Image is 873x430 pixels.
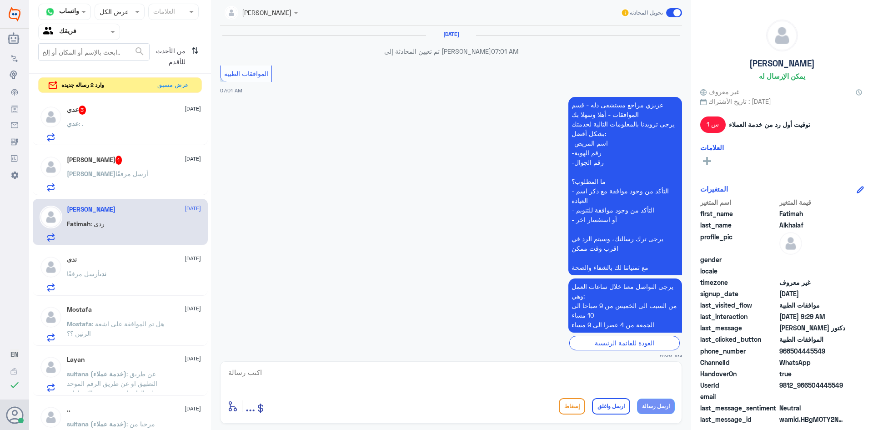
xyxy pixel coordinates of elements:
button: عرض مسبق [153,78,192,93]
h5: ندى [67,256,77,263]
span: اسم المتغير [700,197,778,207]
img: defaultAdmin.png [767,20,798,51]
img: defaultAdmin.png [40,406,62,429]
span: phone_number [700,346,778,356]
span: 07:01 AM [220,87,242,93]
span: true [779,369,845,379]
span: Alkhalaf [779,220,845,230]
h6: [DATE] [426,31,476,37]
span: ChannelId [700,358,778,367]
span: 3 [79,106,86,115]
span: ندى [100,270,106,278]
span: قيمة المتغير [779,197,845,207]
img: defaultAdmin.png [779,232,802,255]
span: search [134,46,145,57]
span: last_visited_flow [700,300,778,310]
h5: عدي [67,106,86,115]
span: عدي [67,120,79,127]
i: ⇅ [191,43,199,66]
span: ... [246,398,255,414]
span: [DATE] [185,304,201,313]
p: 29/9/2025, 7:01 AM [568,278,682,333]
span: last_interaction [700,312,778,321]
span: أرسل مرفقًا [115,170,148,177]
span: 2025-09-29T06:29:07.0887687Z [779,312,845,321]
div: العودة للقائمة الرئيسية [569,336,680,350]
span: 07:01 AM [660,353,682,360]
span: توقيت أول رد من خدمة العملاء [729,120,810,129]
span: Fatimah [779,209,845,218]
span: 966504445549 [779,346,845,356]
span: : . [79,120,83,127]
span: [DATE] [185,405,201,413]
span: [PERSON_NAME] [67,170,115,177]
h5: .. [67,406,70,414]
span: أرسل مرفقًا [67,270,100,278]
h5: [PERSON_NAME] [749,58,815,69]
h5: Mostafa [67,306,92,314]
span: UserId [700,380,778,390]
span: last_clicked_button [700,334,778,344]
p: 29/9/2025, 7:01 AM [568,97,682,275]
h6: المتغيرات [700,185,728,193]
img: Widebot Logo [9,7,20,21]
button: ارسل واغلق [592,398,630,415]
span: [DATE] [185,204,201,212]
img: whatsapp.png [43,5,57,19]
span: 07:01 AM [491,47,518,55]
span: الموافقات الطبية [224,70,268,77]
span: Mostafa [67,320,92,328]
span: 1 [115,156,122,165]
span: من الأحدث للأقدم [150,43,188,70]
span: : هل تم الموافقة على اشعة الرنين ؟؟ [67,320,164,337]
img: defaultAdmin.png [40,206,62,228]
span: موافقات الطبية [779,300,845,310]
button: ... [246,396,255,416]
span: وارد 2 رساله جديده [61,81,104,89]
span: HandoverOn [700,369,778,379]
span: غير معروف [700,87,739,96]
span: profile_pic [700,232,778,253]
span: 9812_966504445549 [779,380,845,390]
button: EN [10,349,19,359]
span: 2025-06-23T06:55:41.457Z [779,289,845,298]
span: 0 [779,403,845,413]
button: الصورة الشخصية [6,406,23,424]
img: defaultAdmin.png [40,306,62,329]
span: [DATE] [185,254,201,263]
span: first_name [700,209,778,218]
i: check [9,379,20,390]
span: : ردى [90,220,105,228]
span: last_name [700,220,778,230]
p: تم تعيين المحادثة إلى [PERSON_NAME] [220,46,682,56]
span: sultana (خدمة عملاء) [67,370,126,378]
span: الموافقات الطبية [779,334,845,344]
span: sultana (خدمة عملاء) [67,420,126,428]
span: email [700,392,778,401]
div: العلامات [152,6,175,18]
span: last_message [700,323,778,333]
span: دكتور نديم خالد [779,323,845,333]
h6: يمكن الإرسال له [759,72,805,80]
span: EN [10,350,19,358]
span: تاريخ الأشتراك : [DATE] [700,96,864,106]
img: yourTeam.svg [43,25,57,39]
h5: SARA [67,156,122,165]
span: 1 س [700,116,726,133]
span: [DATE] [185,155,201,163]
h5: Fatimah Alkhalaf [67,206,115,213]
span: null [779,392,845,401]
span: 2 [779,358,845,367]
span: Fatimah [67,220,90,228]
span: timezone [700,278,778,287]
button: search [134,44,145,59]
img: defaultAdmin.png [40,356,62,379]
button: ارسل رسالة [637,399,675,414]
button: إسقاط [559,398,585,415]
span: [DATE] [185,105,201,113]
span: last_message_sentiment [700,403,778,413]
img: defaultAdmin.png [40,256,62,278]
input: ابحث بالإسم أو المكان أو إلخ.. [39,44,149,60]
img: defaultAdmin.png [40,106,62,128]
span: تحويل المحادثة [630,9,663,17]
